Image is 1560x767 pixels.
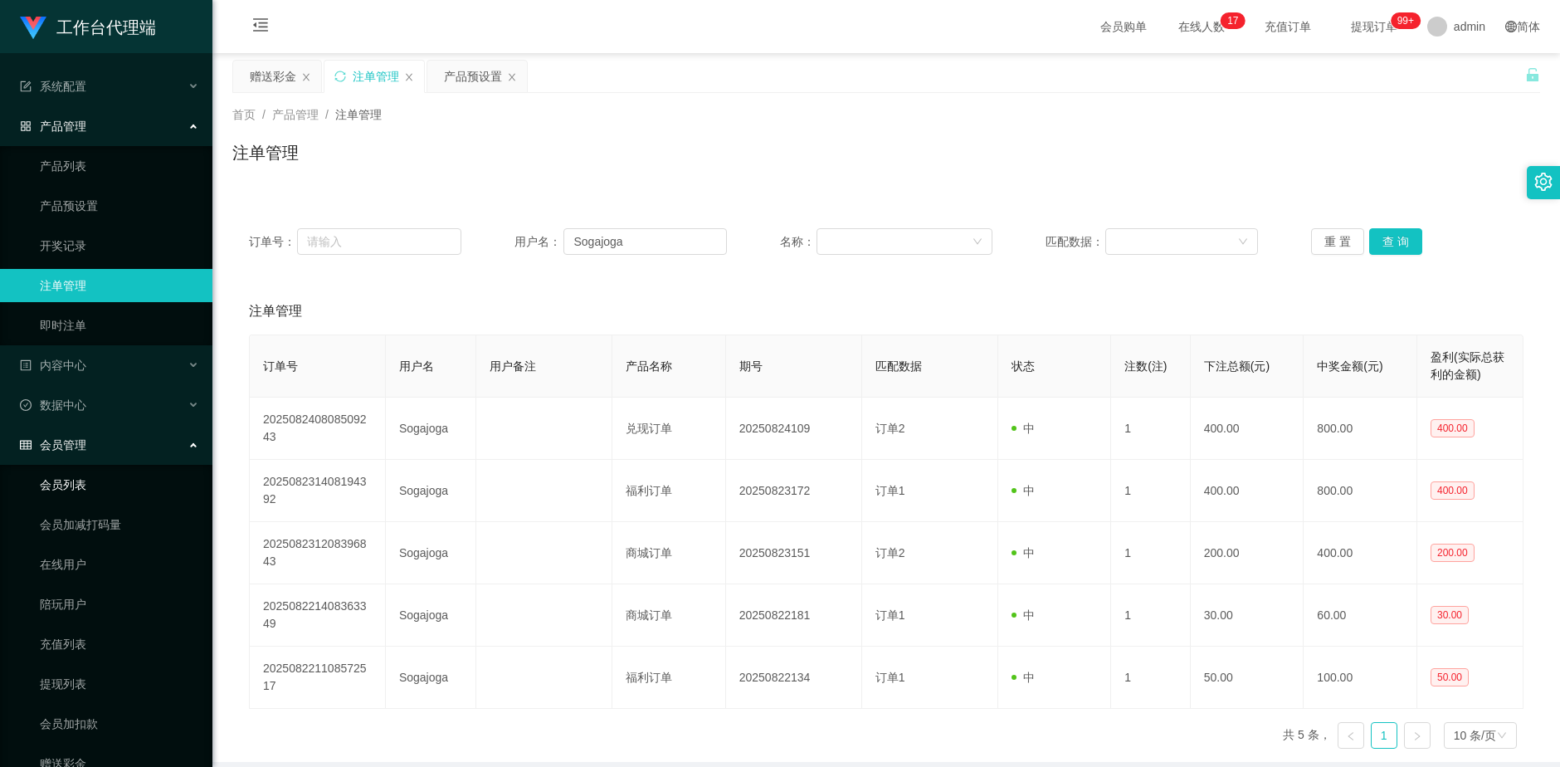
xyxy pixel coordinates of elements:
[249,301,302,321] span: 注单管理
[20,20,156,33] a: 工作台代理端
[1111,584,1191,647] td: 1
[490,359,536,373] span: 用户备注
[1431,544,1475,562] span: 200.00
[386,522,476,584] td: Sogajoga
[40,588,199,621] a: 陪玩用户
[1404,722,1431,749] li: 下一页
[232,1,289,54] i: 图标: menu-fold
[1371,722,1397,749] li: 1
[1431,481,1475,500] span: 400.00
[875,608,905,622] span: 订单1
[40,229,199,262] a: 开奖记录
[780,233,817,251] span: 名称：
[1304,460,1417,522] td: 800.00
[1233,12,1239,29] p: 7
[20,80,86,93] span: 系统配置
[1304,398,1417,460] td: 800.00
[626,359,672,373] span: 产品名称
[20,120,86,133] span: 产品管理
[875,484,905,497] span: 订单1
[250,647,386,709] td: 202508221108572517
[1256,21,1319,32] span: 充值订单
[56,1,156,54] h1: 工作台代理端
[272,108,319,121] span: 产品管理
[1505,21,1517,32] i: 图标: global
[1431,668,1469,686] span: 50.00
[20,81,32,92] i: 图标: form
[1221,12,1245,29] sup: 17
[1111,398,1191,460] td: 1
[1317,359,1382,373] span: 中奖金额(元)
[334,71,346,82] i: 图标: sync
[20,398,86,412] span: 数据中心
[297,228,461,255] input: 请输入
[1012,671,1035,684] span: 中
[1369,228,1422,255] button: 查 询
[40,548,199,581] a: 在线用户
[1431,419,1475,437] span: 400.00
[1304,522,1417,584] td: 400.00
[250,584,386,647] td: 202508221408363349
[726,398,862,460] td: 20250824109
[1311,228,1364,255] button: 重 置
[875,546,905,559] span: 订单2
[1304,584,1417,647] td: 60.00
[1124,359,1167,373] span: 注数(注)
[40,628,199,661] a: 充值列表
[1534,173,1553,191] i: 图标: setting
[250,61,296,92] div: 赠送彩金
[20,359,32,371] i: 图标: profile
[40,508,199,541] a: 会员加减打码量
[563,228,727,255] input: 请输入
[875,422,905,435] span: 订单2
[1191,522,1304,584] td: 200.00
[1111,522,1191,584] td: 1
[1343,21,1406,32] span: 提现订单
[1191,398,1304,460] td: 400.00
[726,460,862,522] td: 20250823172
[1012,484,1035,497] span: 中
[20,17,46,40] img: logo.9652507e.png
[875,671,905,684] span: 订单1
[301,72,311,82] i: 图标: close
[399,359,434,373] span: 用户名
[20,438,86,452] span: 会员管理
[1346,731,1356,741] i: 图标: left
[1111,460,1191,522] td: 1
[40,269,199,302] a: 注单管理
[20,399,32,411] i: 图标: check-circle-o
[1191,460,1304,522] td: 400.00
[1338,722,1364,749] li: 上一页
[40,309,199,342] a: 即时注单
[1283,722,1331,749] li: 共 5 条，
[40,189,199,222] a: 产品预设置
[514,233,563,251] span: 用户名：
[612,522,726,584] td: 商城订单
[507,72,517,82] i: 图标: close
[1170,21,1233,32] span: 在线人数
[1238,237,1248,248] i: 图标: down
[1431,606,1469,624] span: 30.00
[1497,730,1507,742] i: 图标: down
[40,707,199,740] a: 会员加扣款
[232,108,256,121] span: 首页
[1191,584,1304,647] td: 30.00
[1525,67,1540,82] i: 图标: unlock
[20,439,32,451] i: 图标: table
[1046,233,1105,251] span: 匹配数据：
[263,359,298,373] span: 订单号
[612,584,726,647] td: 商城订单
[20,120,32,132] i: 图标: appstore-o
[386,398,476,460] td: Sogajoga
[1012,546,1035,559] span: 中
[1012,608,1035,622] span: 中
[1204,359,1270,373] span: 下注总额(元)
[40,468,199,501] a: 会员列表
[40,667,199,701] a: 提现列表
[40,149,199,183] a: 产品列表
[612,460,726,522] td: 福利订单
[1227,12,1233,29] p: 1
[444,61,502,92] div: 产品预设置
[875,359,922,373] span: 匹配数据
[250,522,386,584] td: 202508231208396843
